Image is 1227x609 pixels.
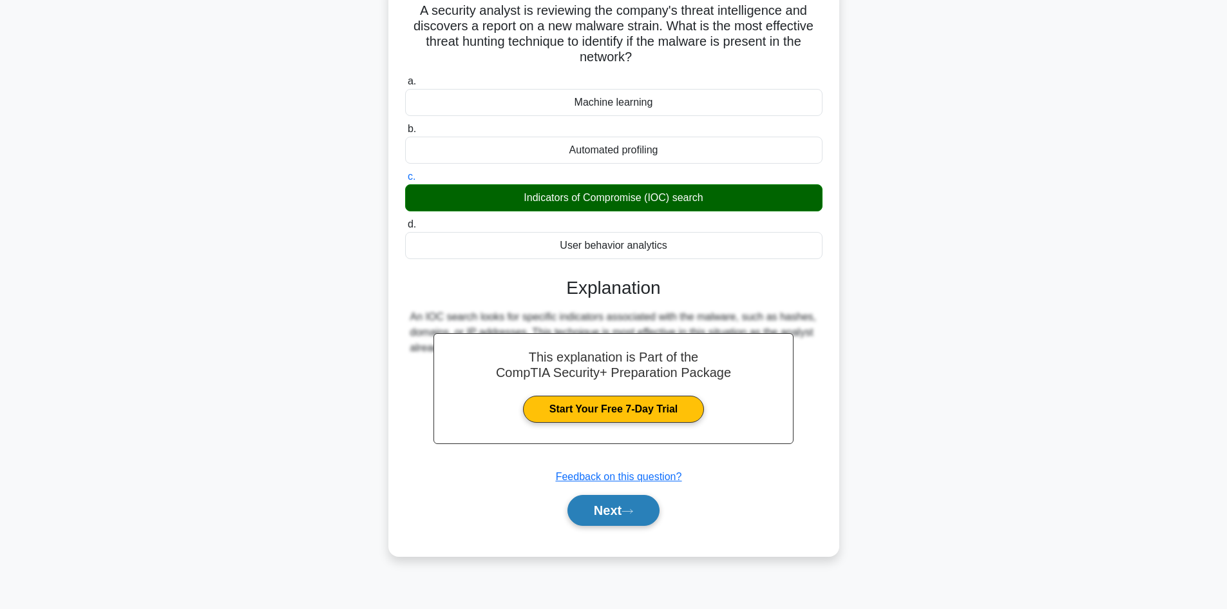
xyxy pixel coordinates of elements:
[405,232,823,259] div: User behavior analytics
[404,3,824,66] h5: A security analyst is reviewing the company's threat intelligence and discovers a report on a new...
[410,309,817,356] div: An IOC search looks for specific indicators associated with the malware, such as hashes, domains,...
[523,396,704,423] a: Start Your Free 7-Day Trial
[405,89,823,116] div: Machine learning
[408,171,415,182] span: c.
[408,218,416,229] span: d.
[408,75,416,86] span: a.
[567,495,660,526] button: Next
[405,184,823,211] div: Indicators of Compromise (IOC) search
[556,471,682,482] a: Feedback on this question?
[405,137,823,164] div: Automated profiling
[408,123,416,134] span: b.
[413,277,815,299] h3: Explanation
